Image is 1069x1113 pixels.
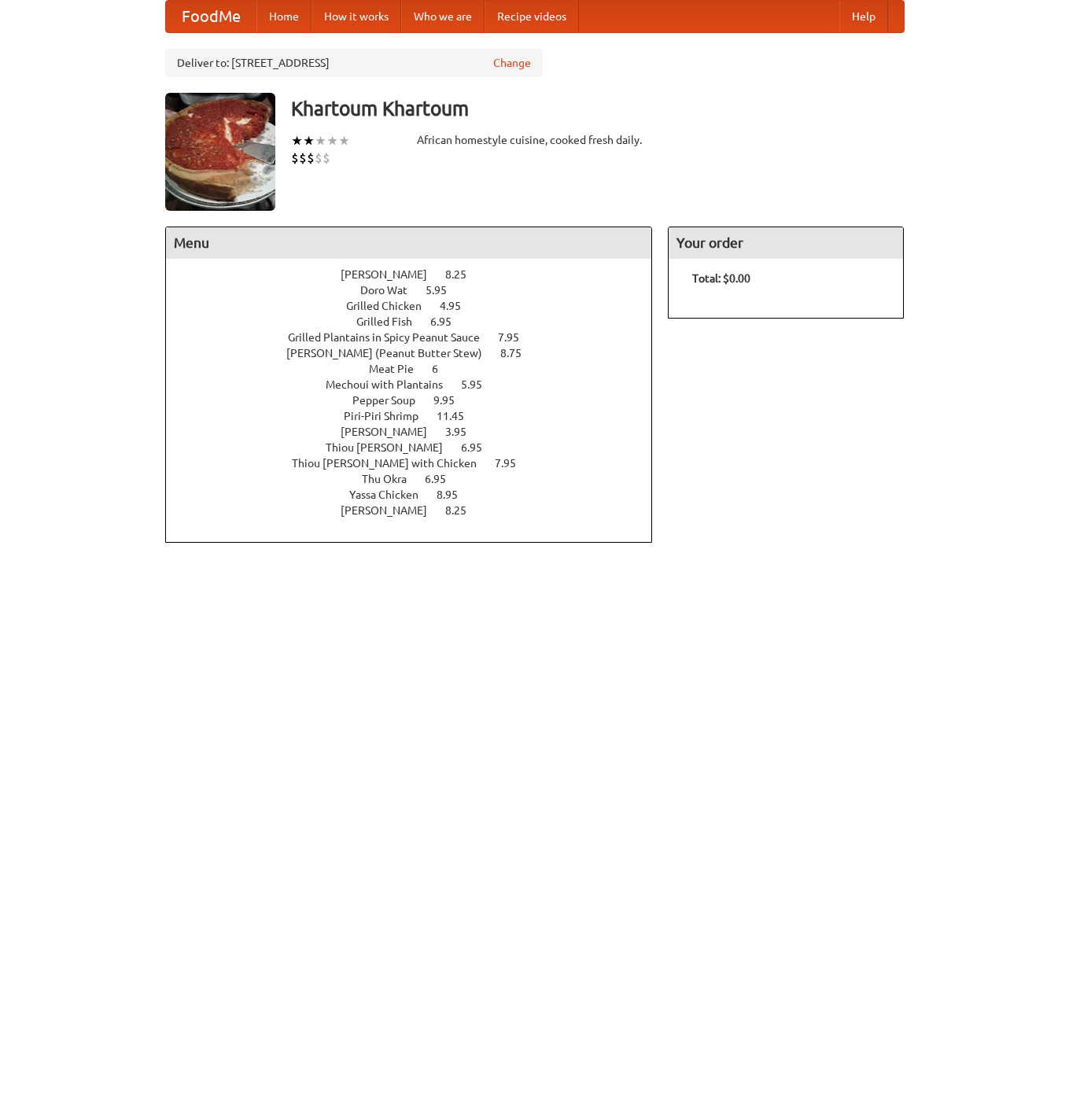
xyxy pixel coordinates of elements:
span: 8.95 [437,488,474,501]
li: $ [323,149,330,167]
a: Pepper Soup 9.95 [352,394,484,407]
h4: Menu [166,227,652,259]
span: 6 [432,363,454,375]
a: [PERSON_NAME] 8.25 [341,268,496,281]
span: 6.95 [461,441,498,454]
a: Grilled Fish 6.95 [356,315,481,328]
span: 8.25 [445,504,482,517]
span: 6.95 [425,473,462,485]
span: Grilled Plantains in Spicy Peanut Sauce [288,331,496,344]
span: 3.95 [445,426,482,438]
span: [PERSON_NAME] [341,268,443,281]
b: Total: $0.00 [692,272,750,285]
a: Thiou [PERSON_NAME] 6.95 [326,441,511,454]
span: Doro Wat [360,284,423,297]
a: Change [493,55,531,71]
li: $ [291,149,299,167]
li: $ [299,149,307,167]
a: Piri-Piri Shrimp 11.45 [344,410,493,422]
a: Grilled Plantains in Spicy Peanut Sauce 7.95 [288,331,548,344]
li: $ [315,149,323,167]
span: Yassa Chicken [349,488,434,501]
span: 8.75 [500,347,537,359]
span: 11.45 [437,410,480,422]
li: ★ [315,132,326,149]
li: ★ [338,132,350,149]
a: [PERSON_NAME] 3.95 [341,426,496,438]
a: Help [839,1,888,32]
a: Thu Okra 6.95 [362,473,475,485]
span: Thiou [PERSON_NAME] with Chicken [292,457,492,470]
a: FoodMe [166,1,256,32]
span: [PERSON_NAME] (Peanut Butter Stew) [286,347,498,359]
h4: Your order [669,227,903,259]
li: ★ [326,132,338,149]
a: Who we are [401,1,485,32]
div: African homestyle cuisine, cooked fresh daily. [417,132,653,148]
a: Yassa Chicken 8.95 [349,488,487,501]
span: 5.95 [426,284,463,297]
a: Home [256,1,311,32]
a: How it works [311,1,401,32]
span: 7.95 [498,331,535,344]
div: Deliver to: [STREET_ADDRESS] [165,49,543,77]
span: Grilled Chicken [346,300,437,312]
span: [PERSON_NAME] [341,504,443,517]
a: Recipe videos [485,1,579,32]
a: Mechoui with Plantains 5.95 [326,378,511,391]
span: Piri-Piri Shrimp [344,410,434,422]
span: Grilled Fish [356,315,428,328]
span: Thiou [PERSON_NAME] [326,441,459,454]
span: 4.95 [440,300,477,312]
span: Thu Okra [362,473,422,485]
li: ★ [303,132,315,149]
img: angular.jpg [165,93,275,211]
span: 6.95 [430,315,467,328]
a: Meat Pie 6 [369,363,467,375]
a: Grilled Chicken 4.95 [346,300,490,312]
span: Meat Pie [369,363,429,375]
span: 7.95 [495,457,532,470]
span: [PERSON_NAME] [341,426,443,438]
li: $ [307,149,315,167]
span: Pepper Soup [352,394,431,407]
span: 9.95 [433,394,470,407]
a: [PERSON_NAME] (Peanut Butter Stew) 8.75 [286,347,551,359]
a: [PERSON_NAME] 8.25 [341,504,496,517]
span: 8.25 [445,268,482,281]
span: 5.95 [461,378,498,391]
span: Mechoui with Plantains [326,378,459,391]
a: Thiou [PERSON_NAME] with Chicken 7.95 [292,457,545,470]
a: Doro Wat 5.95 [360,284,476,297]
h3: Khartoum Khartoum [291,93,905,124]
li: ★ [291,132,303,149]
